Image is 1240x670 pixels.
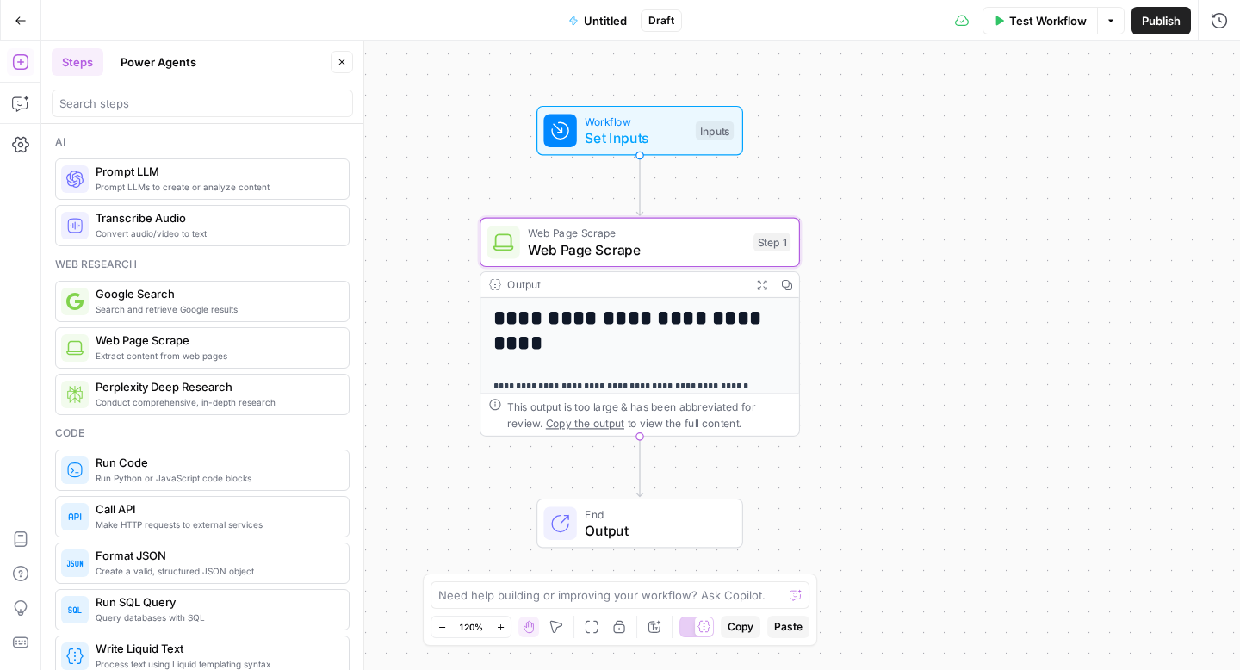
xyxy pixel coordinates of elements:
[585,520,725,541] span: Output
[96,180,335,194] span: Prompt LLMs to create or analyze content
[1131,7,1191,34] button: Publish
[774,619,803,635] span: Paste
[753,233,790,252] div: Step 1
[1142,12,1181,29] span: Publish
[728,619,753,635] span: Copy
[696,121,734,140] div: Inputs
[585,113,687,129] span: Workflow
[96,593,335,611] span: Run SQL Query
[96,302,335,316] span: Search and retrieve Google results
[96,500,335,518] span: Call API
[585,127,687,148] span: Set Inputs
[558,7,637,34] button: Untitled
[52,48,103,76] button: Steps
[96,395,335,409] span: Conduct comprehensive, in-depth research
[96,564,335,578] span: Create a valid, structured JSON object
[96,454,335,471] span: Run Code
[96,547,335,564] span: Format JSON
[636,437,642,497] g: Edge from step_1 to end
[480,106,800,156] div: WorkflowSet InputsInputs
[528,225,745,241] span: Web Page Scrape
[459,620,483,634] span: 120%
[96,226,335,240] span: Convert audio/video to text
[96,378,335,395] span: Perplexity Deep Research
[96,332,335,349] span: Web Page Scrape
[507,276,743,293] div: Output
[507,399,790,431] div: This output is too large & has been abbreviated for review. to view the full content.
[55,257,350,272] div: Web research
[721,616,760,638] button: Copy
[480,499,800,549] div: EndOutput
[96,209,335,226] span: Transcribe Audio
[96,163,335,180] span: Prompt LLM
[546,417,624,429] span: Copy the output
[767,616,809,638] button: Paste
[55,425,350,441] div: Code
[96,611,335,624] span: Query databases with SQL
[648,13,674,28] span: Draft
[59,95,345,112] input: Search steps
[110,48,207,76] button: Power Agents
[96,471,335,485] span: Run Python or JavaScript code blocks
[584,12,627,29] span: Untitled
[96,640,335,657] span: Write Liquid Text
[636,156,642,216] g: Edge from start to step_1
[96,349,335,363] span: Extract content from web pages
[983,7,1097,34] button: Test Workflow
[585,506,725,522] span: End
[1009,12,1087,29] span: Test Workflow
[528,239,745,260] span: Web Page Scrape
[96,518,335,531] span: Make HTTP requests to external services
[55,134,350,150] div: Ai
[96,285,335,302] span: Google Search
